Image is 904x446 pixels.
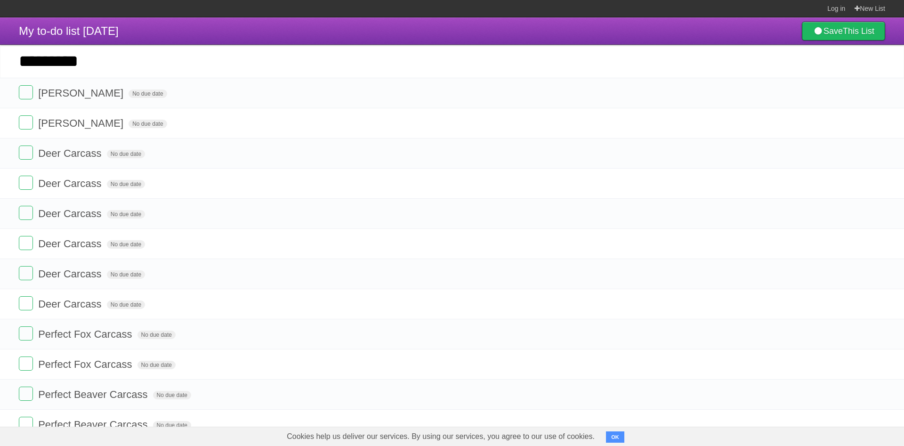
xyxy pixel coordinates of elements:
[19,236,33,250] label: Done
[19,176,33,190] label: Done
[19,85,33,99] label: Done
[19,357,33,371] label: Done
[107,210,145,219] span: No due date
[19,326,33,341] label: Done
[606,431,624,443] button: OK
[19,266,33,280] label: Done
[38,208,104,219] span: Deer Carcass
[843,26,874,36] b: This List
[137,331,176,339] span: No due date
[107,300,145,309] span: No due date
[19,296,33,310] label: Done
[153,391,191,399] span: No due date
[38,238,104,250] span: Deer Carcass
[38,87,126,99] span: [PERSON_NAME]
[38,117,126,129] span: [PERSON_NAME]
[38,147,104,159] span: Deer Carcass
[137,361,176,369] span: No due date
[19,206,33,220] label: Done
[19,387,33,401] label: Done
[19,24,119,37] span: My to-do list [DATE]
[38,298,104,310] span: Deer Carcass
[38,419,150,430] span: Perfect Beaver Carcass
[107,270,145,279] span: No due date
[129,89,167,98] span: No due date
[107,180,145,188] span: No due date
[153,421,191,430] span: No due date
[277,427,604,446] span: Cookies help us deliver our services. By using our services, you agree to our use of cookies.
[19,115,33,130] label: Done
[38,358,134,370] span: Perfect Fox Carcass
[107,240,145,249] span: No due date
[38,328,134,340] span: Perfect Fox Carcass
[802,22,885,41] a: SaveThis List
[107,150,145,158] span: No due date
[19,146,33,160] label: Done
[38,178,104,189] span: Deer Carcass
[38,268,104,280] span: Deer Carcass
[38,389,150,400] span: Perfect Beaver Carcass
[19,417,33,431] label: Done
[129,120,167,128] span: No due date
